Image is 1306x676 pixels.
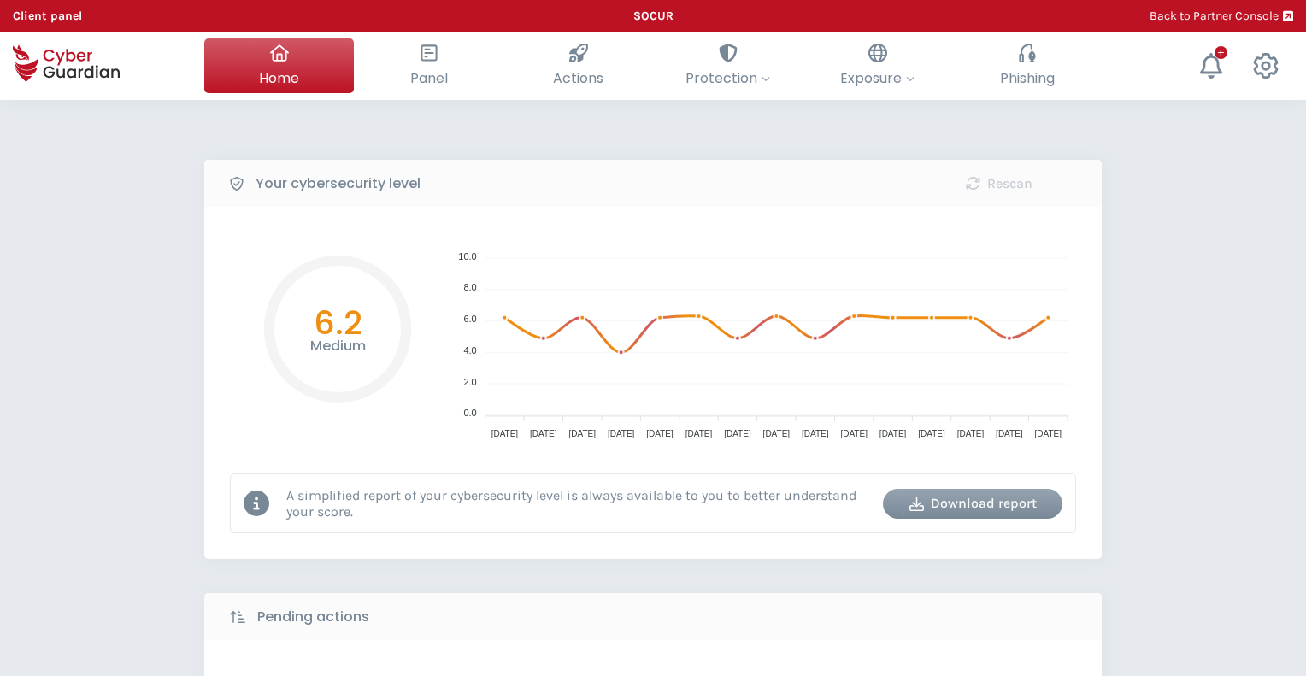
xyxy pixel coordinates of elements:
[896,493,1050,514] div: Download report
[840,429,868,438] tspan: [DATE]
[286,487,870,520] p: A simplified report of your cybersecurity level is always available to you to better understand y...
[724,429,751,438] tspan: [DATE]
[569,429,597,438] tspan: [DATE]
[840,68,915,89] span: Exposure
[957,429,985,438] tspan: [DATE]
[1035,429,1062,438] tspan: [DATE]
[530,429,557,438] tspan: [DATE]
[204,38,354,93] button: Home
[952,38,1102,93] button: Phishing
[909,168,1089,198] button: Rescan
[685,68,770,89] span: Protection
[918,429,945,438] tspan: [DATE]
[802,429,829,438] tspan: [DATE]
[996,429,1023,438] tspan: [DATE]
[13,9,82,23] b: Client panel
[354,38,503,93] button: Panel
[458,251,476,262] tspan: 10.0
[463,408,476,418] tspan: 0.0
[1150,7,1293,25] a: Back to Partner Console
[633,9,674,23] b: SOCUR
[1215,46,1227,59] div: +
[463,282,476,292] tspan: 8.0
[257,607,369,627] b: Pending actions
[879,429,907,438] tspan: [DATE]
[463,345,476,356] tspan: 4.0
[410,68,448,89] span: Panel
[608,429,635,438] tspan: [DATE]
[803,38,952,93] button: Exposure
[503,38,653,93] button: Actions
[685,429,713,438] tspan: [DATE]
[463,314,476,324] tspan: 6.0
[491,429,519,438] tspan: [DATE]
[553,68,603,89] span: Actions
[259,68,299,89] span: Home
[883,489,1062,519] button: Download report
[653,38,803,93] button: Protection
[763,429,791,438] tspan: [DATE]
[256,173,421,194] b: Your cybersecurity level
[646,429,674,438] tspan: [DATE]
[1000,68,1055,89] span: Phishing
[463,377,476,387] tspan: 2.0
[922,173,1076,194] div: Rescan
